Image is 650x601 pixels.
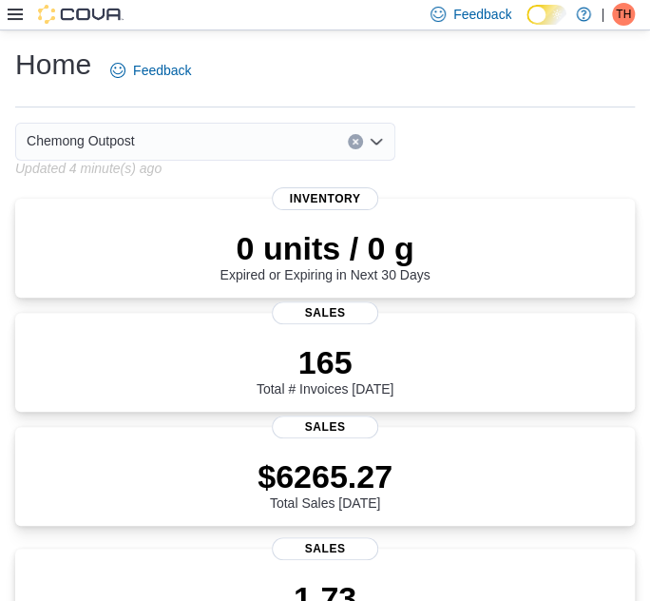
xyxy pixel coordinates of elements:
p: | [601,3,604,26]
div: Total # Invoices [DATE] [257,343,393,397]
span: Feedback [453,5,511,24]
h1: Home [15,46,91,84]
div: Tim Hales [612,3,635,26]
button: Clear input [348,134,363,149]
img: Cova [38,5,124,24]
input: Dark Mode [526,5,566,25]
p: Updated 4 minute(s) ago [15,161,162,176]
span: Chemong Outpost [27,129,135,152]
span: Feedback [133,61,191,80]
p: 165 [257,343,393,381]
span: Dark Mode [526,25,527,26]
span: Sales [272,537,378,560]
button: Open list of options [369,134,384,149]
span: TH [616,3,631,26]
p: 0 units / 0 g [220,229,430,267]
div: Expired or Expiring in Next 30 Days [220,229,430,282]
span: Sales [272,416,378,438]
span: Inventory [272,187,378,210]
a: Feedback [103,51,199,89]
div: Total Sales [DATE] [258,457,392,511]
p: $6265.27 [258,457,392,495]
span: Sales [272,301,378,324]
